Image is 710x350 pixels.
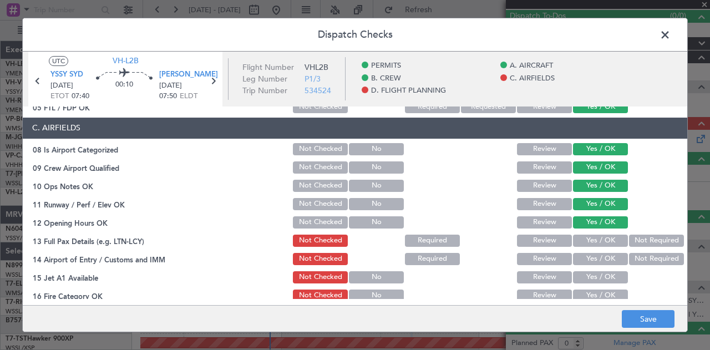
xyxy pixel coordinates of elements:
[517,253,572,265] button: Review
[573,235,628,247] button: Yes / OK
[573,161,628,174] button: Yes / OK
[517,271,572,283] button: Review
[517,180,572,192] button: Review
[573,198,628,210] button: Yes / OK
[629,235,684,247] button: Not Required
[573,253,628,265] button: Yes / OK
[573,143,628,155] button: Yes / OK
[510,60,553,72] span: A. AIRCRAFT
[573,216,628,229] button: Yes / OK
[517,198,572,210] button: Review
[573,271,628,283] button: Yes / OK
[517,216,572,229] button: Review
[573,180,628,192] button: Yes / OK
[517,101,572,113] button: Review
[573,290,628,302] button: Yes / OK
[622,310,674,328] button: Save
[510,73,555,84] span: C. AIRFIELDS
[629,253,684,265] button: Not Required
[517,290,572,302] button: Review
[23,18,687,52] header: Dispatch Checks
[461,101,516,113] button: Requested
[573,101,628,113] button: Yes / OK
[517,161,572,174] button: Review
[517,235,572,247] button: Review
[517,143,572,155] button: Review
